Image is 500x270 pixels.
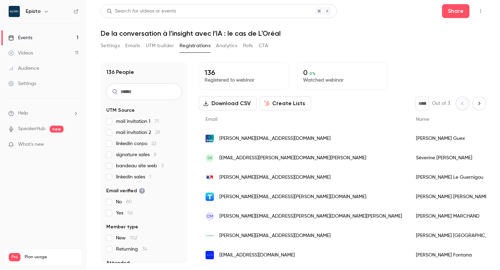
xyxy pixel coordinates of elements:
span: [EMAIL_ADDRESS][PERSON_NAME][DOMAIN_NAME][PERSON_NAME] [219,154,366,162]
h1: 136 People [106,68,134,76]
span: linkedin corpo [116,140,156,147]
span: signature sales [116,151,157,158]
img: toluna.com [206,193,214,201]
span: Returning [116,246,147,253]
span: Plan usage [25,254,78,260]
button: Analytics [216,40,237,51]
div: Audience [8,65,39,72]
span: [PERSON_NAME][EMAIL_ADDRESS][DOMAIN_NAME] [219,174,331,181]
button: Create Lists [259,96,311,110]
span: 29 [155,130,160,135]
span: 3 [161,163,164,168]
span: Yes [116,210,133,217]
span: 80 [126,200,132,204]
p: 136 [205,68,283,77]
span: Attended [106,260,130,267]
span: Email [206,117,217,122]
span: SK [207,155,212,161]
div: Settings [8,80,36,87]
button: Emails [125,40,140,51]
img: businessfrance.fr [206,173,214,182]
span: CM [207,213,213,219]
span: bandeau site web [116,162,164,169]
span: New [116,235,137,242]
button: UTM builder [146,40,174,51]
span: 8 [154,152,157,157]
button: Next page [472,96,486,110]
span: 0 % [309,71,316,76]
span: Help [18,110,28,117]
span: [PERSON_NAME][EMAIL_ADDRESS][PERSON_NAME][DOMAIN_NAME][PERSON_NAME] [219,213,402,220]
li: help-dropdown-opener [8,110,78,117]
iframe: Noticeable Trigger [70,142,78,148]
button: Settings [101,40,120,51]
img: Episto [9,6,20,17]
a: SpeakerHub [18,125,45,133]
h6: Episto [26,8,41,15]
span: linkedin sales [116,174,151,180]
span: Email verified [106,187,145,194]
div: Events [8,34,32,41]
span: What's new [18,141,44,148]
h1: De la conversation à l’insight avec l’IA : le cas de L'Oréal [101,29,486,37]
span: No [116,199,132,205]
img: wp.numerator.com [206,235,214,237]
span: mail invitation 1 [116,118,159,125]
span: 1 [149,175,151,179]
p: 0 [303,68,382,77]
p: Registered to webinar [205,77,283,84]
span: [PERSON_NAME][EMAIL_ADDRESS][DOMAIN_NAME] [219,232,331,239]
span: [PERSON_NAME][EMAIL_ADDRESS][PERSON_NAME][DOMAIN_NAME] [219,193,366,201]
p: Watched webinar [303,77,382,84]
span: mail invitation 2 [116,129,160,136]
span: new [50,126,64,133]
button: Download CSV [199,96,257,110]
span: 34 [142,247,147,252]
span: [PERSON_NAME][EMAIL_ADDRESS][DOMAIN_NAME] [219,135,331,142]
div: Videos [8,50,33,57]
button: Registrations [180,40,210,51]
span: 56 [127,211,133,216]
span: UTM Source [106,107,135,114]
p: Out of 3 [432,100,450,107]
img: nativecommunications.com [206,251,214,259]
span: Name [416,117,429,122]
span: Pro [9,253,20,261]
button: CTA [259,40,268,51]
span: 71 [155,119,159,124]
span: 22 [151,141,156,146]
button: Polls [243,40,253,51]
button: Share [442,4,469,18]
span: 102 [130,236,137,241]
div: Search for videos or events [107,8,176,15]
span: [EMAIL_ADDRESS][DOMAIN_NAME] [219,252,295,259]
span: Member type [106,223,138,230]
img: ipsos.com [206,134,214,143]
